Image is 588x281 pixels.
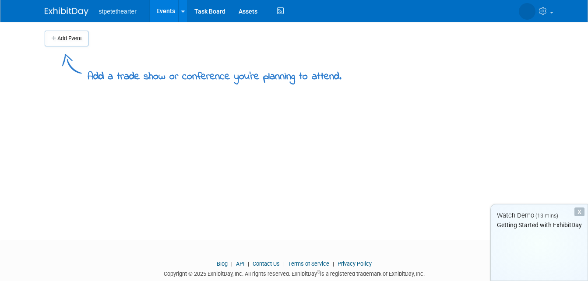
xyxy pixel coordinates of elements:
[88,63,342,84] div: Add a trade show or conference you're planning to attend.
[535,213,558,219] span: (13 mins)
[45,7,88,16] img: ExhibitDay
[288,260,329,267] a: Terms of Service
[246,260,251,267] span: |
[217,260,228,267] a: Blog
[491,211,588,220] div: Watch Demo
[331,260,336,267] span: |
[338,260,372,267] a: Privacy Policy
[236,260,244,267] a: API
[491,221,588,229] div: Getting Started with ExhibitDay
[317,270,320,274] sup: ®
[45,31,88,46] button: Add Event
[574,207,584,216] div: Dismiss
[253,260,280,267] a: Contact Us
[99,8,137,15] span: stpetethearter
[281,260,287,267] span: |
[229,260,235,267] span: |
[519,3,535,20] img: makayla Last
